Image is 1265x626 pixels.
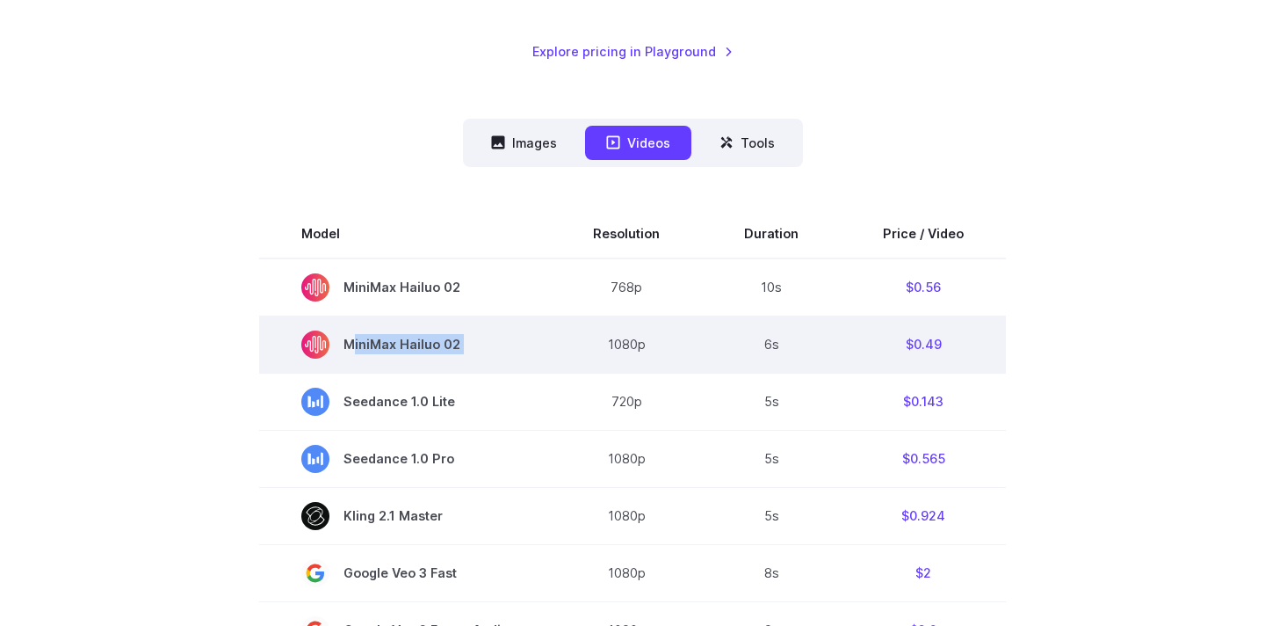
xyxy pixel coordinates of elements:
[551,487,702,544] td: 1080p
[702,430,841,487] td: 5s
[702,373,841,430] td: 5s
[841,209,1006,258] th: Price / Video
[702,487,841,544] td: 5s
[301,445,509,473] span: Seedance 1.0 Pro
[301,559,509,587] span: Google Veo 3 Fast
[259,209,551,258] th: Model
[551,544,702,601] td: 1080p
[702,209,841,258] th: Duration
[551,209,702,258] th: Resolution
[841,544,1006,601] td: $2
[551,258,702,317] td: 768p
[585,126,691,160] button: Videos
[702,316,841,373] td: 6s
[301,388,509,416] span: Seedance 1.0 Lite
[841,430,1006,487] td: $0.565
[551,316,702,373] td: 1080p
[551,430,702,487] td: 1080p
[702,258,841,317] td: 10s
[301,331,509,359] span: MiniMax Hailuo 02
[301,273,509,302] span: MiniMax Hailuo 02
[470,126,578,160] button: Images
[841,487,1006,544] td: $0.924
[841,258,1006,317] td: $0.56
[702,544,841,601] td: 8s
[301,502,509,530] span: Kling 2.1 Master
[532,41,734,62] a: Explore pricing in Playground
[698,126,796,160] button: Tools
[551,373,702,430] td: 720p
[841,373,1006,430] td: $0.143
[841,316,1006,373] td: $0.49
